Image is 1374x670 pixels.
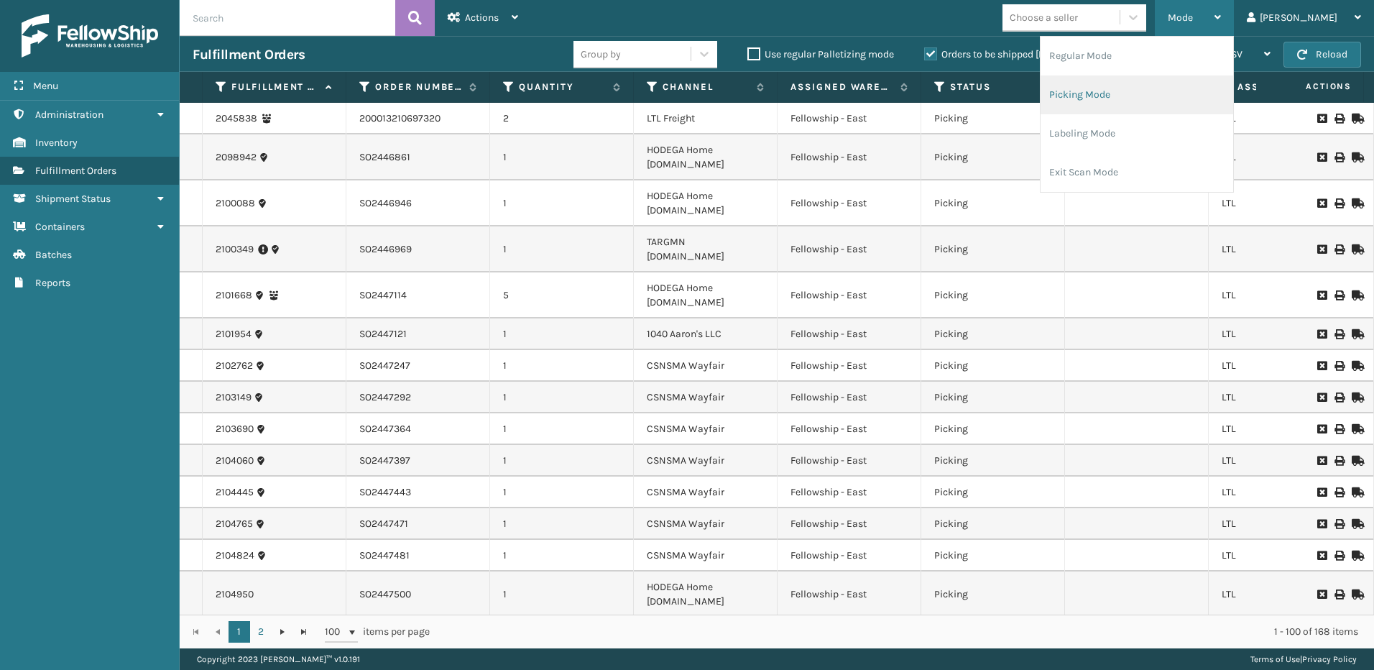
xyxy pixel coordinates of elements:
[778,445,921,477] td: Fellowship - East
[634,134,778,180] td: HODEGA Home [DOMAIN_NAME]
[490,180,634,226] td: 1
[1168,12,1193,24] span: Mode
[490,572,634,618] td: 1
[216,422,254,436] a: 2103690
[1302,654,1357,664] a: Privacy Policy
[1250,648,1357,670] div: |
[490,413,634,445] td: 1
[921,272,1065,318] td: Picking
[921,226,1065,272] td: Picking
[1317,361,1326,371] i: Request to Be Cancelled
[1317,589,1326,600] i: Request to Be Cancelled
[634,272,778,318] td: HODEGA Home [DOMAIN_NAME]
[634,350,778,382] td: CSNSMA Wayfair
[490,103,634,134] td: 2
[250,621,272,643] a: 2
[1352,152,1360,162] i: Mark as Shipped
[1237,81,1324,93] label: Assigned Carrier Service
[490,382,634,413] td: 1
[293,621,315,643] a: Go to the last page
[634,226,778,272] td: TARGMN [DOMAIN_NAME]
[1041,37,1233,75] li: Regular Mode
[216,196,255,211] a: 2100088
[778,477,921,508] td: Fellowship - East
[921,318,1065,350] td: Picking
[216,327,252,341] a: 2101954
[216,454,254,468] a: 2104060
[634,540,778,572] td: CSNSMA Wayfair
[1317,551,1326,561] i: Request to Be Cancelled
[778,272,921,318] td: Fellowship - East
[1352,487,1360,497] i: Mark as Shipped
[272,621,293,643] a: Go to the next page
[1317,290,1326,300] i: Request to Be Cancelled
[1010,10,1078,25] div: Choose a seller
[634,508,778,540] td: CSNSMA Wayfair
[490,445,634,477] td: 1
[921,413,1065,445] td: Picking
[346,540,490,572] td: SO2447481
[1041,75,1233,114] li: Picking Mode
[1334,487,1343,497] i: Print BOL
[921,180,1065,226] td: Picking
[216,288,252,303] a: 2101668
[346,382,490,413] td: SO2447292
[1334,198,1343,208] i: Print BOL
[216,111,257,126] a: 2045838
[35,249,72,261] span: Batches
[1209,272,1352,318] td: LTL
[634,445,778,477] td: CSNSMA Wayfair
[1334,152,1343,162] i: Print BOL
[35,137,78,149] span: Inventory
[1334,551,1343,561] i: Print BOL
[1334,244,1343,254] i: Print BOL
[1352,589,1360,600] i: Mark as Shipped
[298,626,310,638] span: Go to the last page
[1334,519,1343,529] i: Print BOL
[35,277,70,289] span: Reports
[921,382,1065,413] td: Picking
[1317,114,1326,124] i: Request to Be Cancelled
[1334,361,1343,371] i: Print BOL
[346,350,490,382] td: SO2447247
[325,621,430,643] span: items per page
[778,572,921,618] td: Fellowship - East
[1260,75,1360,98] span: Actions
[1317,152,1326,162] i: Request to Be Cancelled
[1334,456,1343,466] i: Print BOL
[1352,244,1360,254] i: Mark as Shipped
[778,350,921,382] td: Fellowship - East
[1352,198,1360,208] i: Mark as Shipped
[634,413,778,445] td: CSNSMA Wayfair
[519,81,606,93] label: Quantity
[490,226,634,272] td: 1
[1352,361,1360,371] i: Mark as Shipped
[490,318,634,350] td: 1
[490,350,634,382] td: 1
[490,272,634,318] td: 5
[490,134,634,180] td: 1
[921,350,1065,382] td: Picking
[1041,153,1233,192] li: Exit Scan Mode
[921,572,1065,618] td: Picking
[216,242,254,257] a: 2100349
[778,180,921,226] td: Fellowship - East
[1317,424,1326,434] i: Request to Be Cancelled
[921,445,1065,477] td: Picking
[1352,114,1360,124] i: Mark as Shipped
[216,485,254,500] a: 2104445
[747,48,894,60] label: Use regular Palletizing mode
[1352,329,1360,339] i: Mark as Shipped
[35,109,103,121] span: Administration
[1334,114,1343,124] i: Print BOL
[216,390,252,405] a: 2103149
[1334,424,1343,434] i: Print BOL
[1283,42,1361,68] button: Reload
[1317,393,1326,403] i: Request to Be Cancelled
[216,549,254,563] a: 2104824
[450,625,1358,639] div: 1 - 100 of 168 items
[581,47,621,62] div: Group by
[778,413,921,445] td: Fellowship - East
[634,572,778,618] td: HODEGA Home [DOMAIN_NAME]
[216,517,253,531] a: 2104765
